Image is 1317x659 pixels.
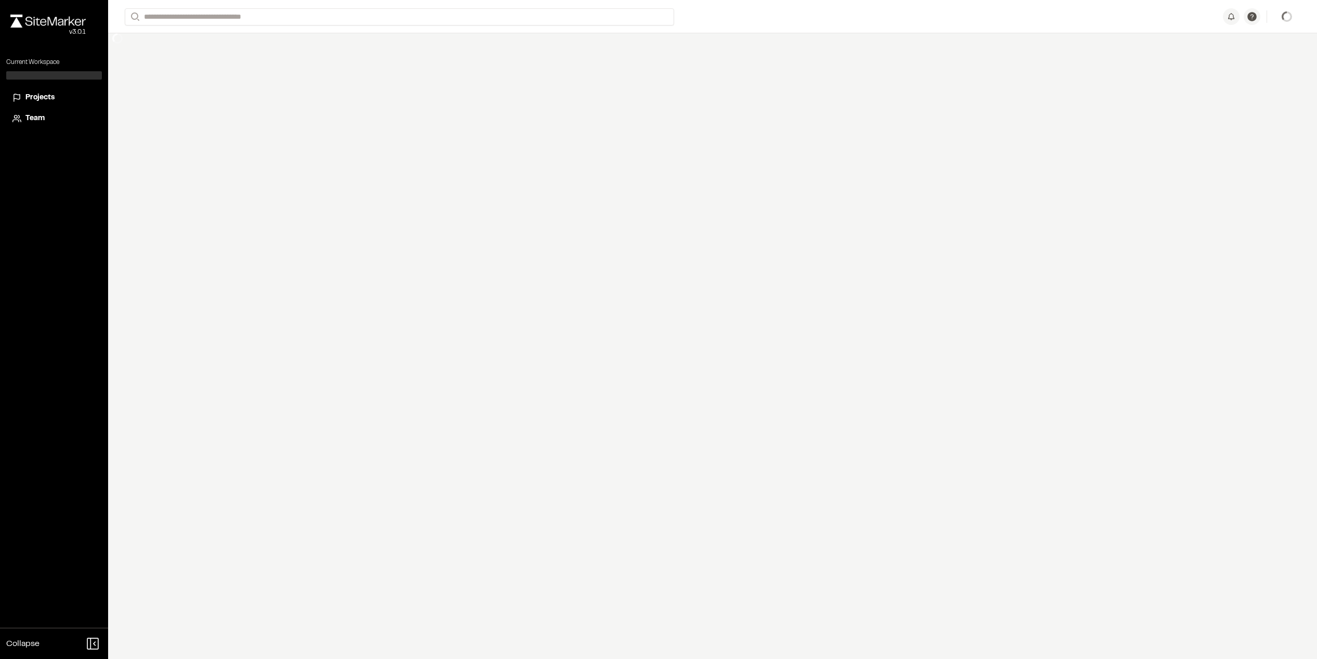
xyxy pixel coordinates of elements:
[10,28,86,37] div: Oh geez...please don't...
[25,113,45,124] span: Team
[6,638,39,650] span: Collapse
[25,92,55,104] span: Projects
[10,15,86,28] img: rebrand.png
[12,113,96,124] a: Team
[6,58,102,67] p: Current Workspace
[12,92,96,104] a: Projects
[125,8,143,25] button: Search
